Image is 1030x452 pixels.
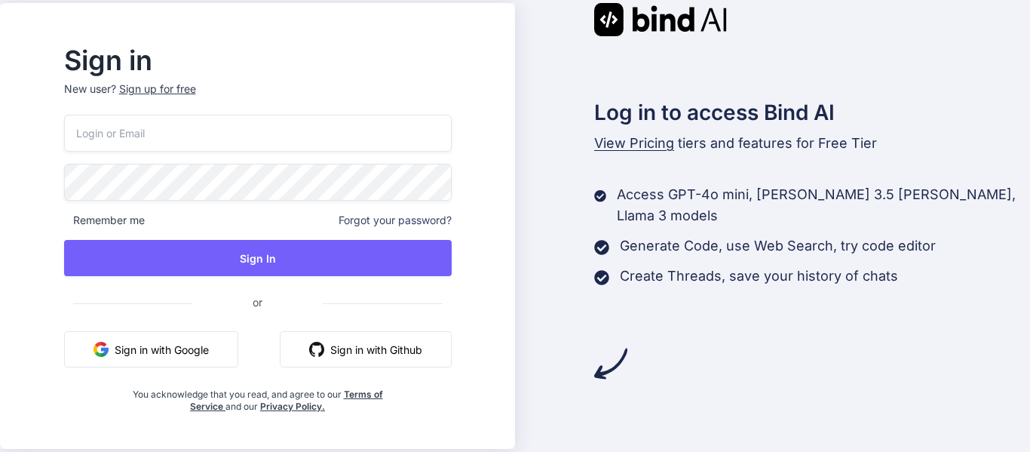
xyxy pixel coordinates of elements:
img: arrow [594,347,627,380]
h2: Log in to access Bind AI [594,97,1030,128]
a: Privacy Policy. [260,401,325,412]
img: google [93,342,109,357]
img: Bind AI logo [594,3,727,36]
h2: Sign in [64,48,452,72]
img: github [309,342,324,357]
span: Remember me [64,213,145,228]
p: tiers and features for Free Tier [594,133,1030,154]
span: View Pricing [594,135,674,151]
span: or [192,284,323,321]
a: Terms of Service [190,389,383,412]
p: New user? [64,81,452,115]
p: Access GPT-4o mini, [PERSON_NAME] 3.5 [PERSON_NAME], Llama 3 models [617,184,1030,226]
input: Login or Email [64,115,452,152]
span: Forgot your password? [339,213,452,228]
button: Sign in with Google [64,331,238,367]
div: You acknowledge that you read, and agree to our and our [128,380,387,413]
div: Sign up for free [119,81,196,97]
button: Sign In [64,240,452,276]
p: Create Threads, save your history of chats [620,266,898,287]
button: Sign in with Github [280,331,452,367]
p: Generate Code, use Web Search, try code editor [620,235,936,257]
